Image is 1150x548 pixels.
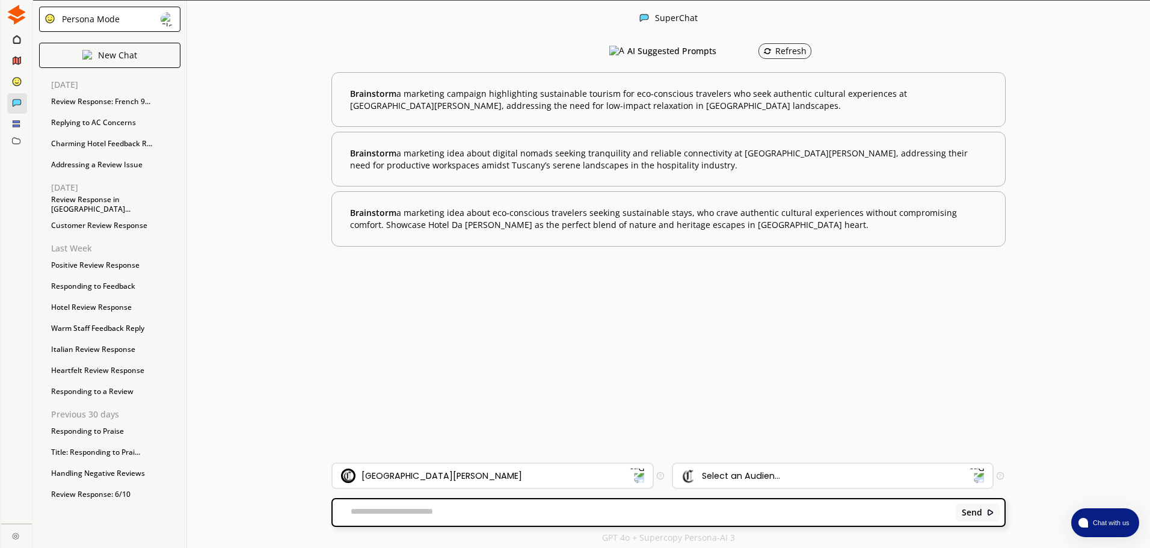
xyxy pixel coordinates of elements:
[45,195,186,214] div: Review Response in [GEOGRAPHIC_DATA]...
[763,46,807,56] div: Refresh
[98,51,137,60] p: New Chat
[12,532,19,540] img: Close
[986,508,995,517] img: Close
[350,207,396,218] span: Brainstorm
[350,88,396,99] span: Brainstorm
[1071,508,1139,537] button: atlas-launcher
[350,207,987,230] b: a marketing idea about eco-conscious travelers seeking sustainable stays, who crave authentic cul...
[361,471,522,481] div: [GEOGRAPHIC_DATA][PERSON_NAME]
[657,472,664,479] img: Tooltip Icon
[350,147,396,159] span: Brainstorm
[51,244,186,253] p: Last Week
[45,422,186,440] div: Responding to Praise
[681,469,696,483] img: Audience Icon
[997,472,1004,479] img: Tooltip Icon
[1088,518,1132,528] span: Chat with us
[655,13,698,25] div: SuperChat
[763,47,772,55] img: Refresh
[45,13,55,24] img: Close
[45,319,186,337] div: Warm Staff Feedback Reply
[45,443,186,461] div: Title: Responding to Prai...
[45,464,186,482] div: Handling Negative Reviews
[45,485,186,503] div: Review Response: 6/10
[51,410,186,419] p: Previous 30 days
[602,533,735,543] p: GPT 4o + Supercopy Persona-AI 3
[45,506,186,525] div: Positive Hotel Review Rep...
[51,80,186,90] p: [DATE]
[629,468,644,484] img: Dropdown Icon
[702,471,780,481] div: Select an Audien...
[45,256,186,274] div: Positive Review Response
[350,147,987,171] b: a marketing idea about digital nomads seeking tranquility and reliable connectivity at [GEOGRAPHI...
[45,93,186,111] div: Review Response: French 9...
[45,383,186,401] div: Responding to a Review
[82,50,92,60] img: Close
[45,135,186,153] div: Charming Hotel Feedback R...
[609,46,624,57] img: AI Suggested Prompts
[1,524,32,545] a: Close
[45,298,186,316] div: Hotel Review Response
[45,156,186,174] div: Addressing a Review Issue
[45,277,186,295] div: Responding to Feedback
[45,114,186,132] div: Replying to AC Concerns
[45,362,186,380] div: Heartfelt Review Response
[161,12,175,26] img: Close
[58,14,120,24] div: Persona Mode
[350,88,987,111] b: a marketing campaign highlighting sustainable tourism for eco-conscious travelers who seek authen...
[51,183,186,192] p: [DATE]
[962,508,982,517] b: Send
[7,5,26,25] img: Close
[45,217,186,235] div: Customer Review Response
[341,469,355,483] img: Brand Icon
[45,340,186,359] div: Italian Review Response
[969,468,985,484] img: Dropdown Icon
[639,13,649,23] img: Close
[627,42,716,60] h3: AI Suggested Prompts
